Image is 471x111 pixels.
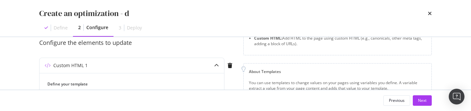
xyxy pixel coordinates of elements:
strong: Custom HTML: [254,35,282,41]
div: Previous [389,98,405,103]
div: Deploy [127,25,142,31]
div: Open Intercom Messenger [449,89,464,104]
div: Define [54,25,68,31]
div: Configure [86,24,108,31]
button: Previous [383,95,410,106]
div: times [428,8,432,19]
label: Define your template [47,81,211,87]
div: 2 [78,24,81,31]
div: About Templates [249,69,426,74]
li: Add HTML to the page using custom HTML (e.g., canonicals, other meta tags, adding a block of URLs). [254,35,426,46]
div: Configure the elements to update [39,39,235,47]
button: Next [413,95,432,106]
div: You can use templates to change values on your pages using variables you define. A variable extra... [249,80,426,91]
div: Custom HTML 1 [53,62,88,69]
div: 3 [119,25,121,31]
div: Next [418,98,427,103]
div: Create an optimization - d [39,8,129,19]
